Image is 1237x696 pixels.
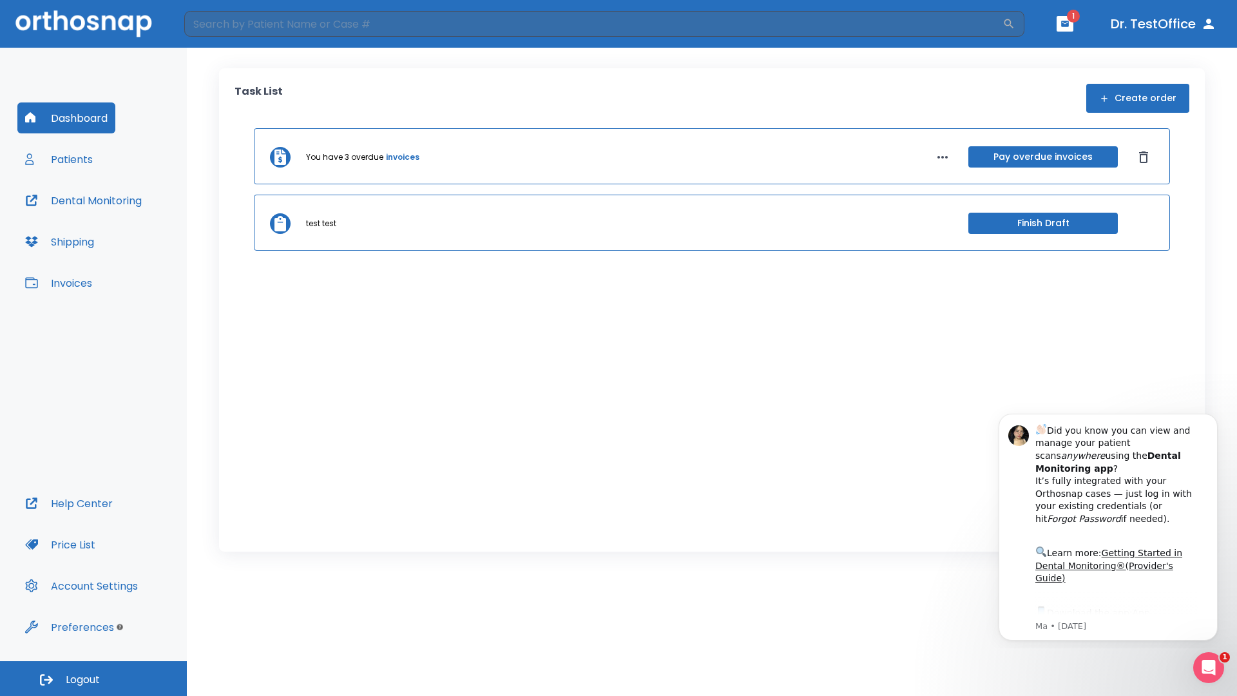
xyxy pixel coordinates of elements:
[17,102,115,133] button: Dashboard
[17,267,100,298] button: Invoices
[979,402,1237,648] iframe: Intercom notifications message
[17,570,146,601] button: Account Settings
[968,146,1118,168] button: Pay overdue invoices
[56,206,171,229] a: App Store
[1086,84,1189,113] button: Create order
[218,20,229,30] button: Dismiss notification
[114,621,126,633] div: Tooltip anchor
[15,10,152,37] img: Orthosnap
[66,673,100,687] span: Logout
[184,11,1002,37] input: Search by Patient Name or Case #
[235,84,283,113] p: Task List
[1133,147,1154,168] button: Dismiss
[306,151,383,163] p: You have 3 overdue
[968,213,1118,234] button: Finish Draft
[1193,652,1224,683] iframe: Intercom live chat
[17,612,122,643] button: Preferences
[56,202,218,268] div: Download the app: | ​ Let us know if you need help getting started!
[1067,10,1080,23] span: 1
[17,529,103,560] button: Price List
[1220,652,1230,662] span: 1
[17,226,102,257] button: Shipping
[1106,12,1222,35] button: Dr. TestOffice
[386,151,419,163] a: invoices
[17,144,101,175] button: Patients
[17,488,120,519] button: Help Center
[56,218,218,230] p: Message from Ma, sent 7w ago
[17,185,149,216] button: Dental Monitoring
[306,218,336,229] p: test test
